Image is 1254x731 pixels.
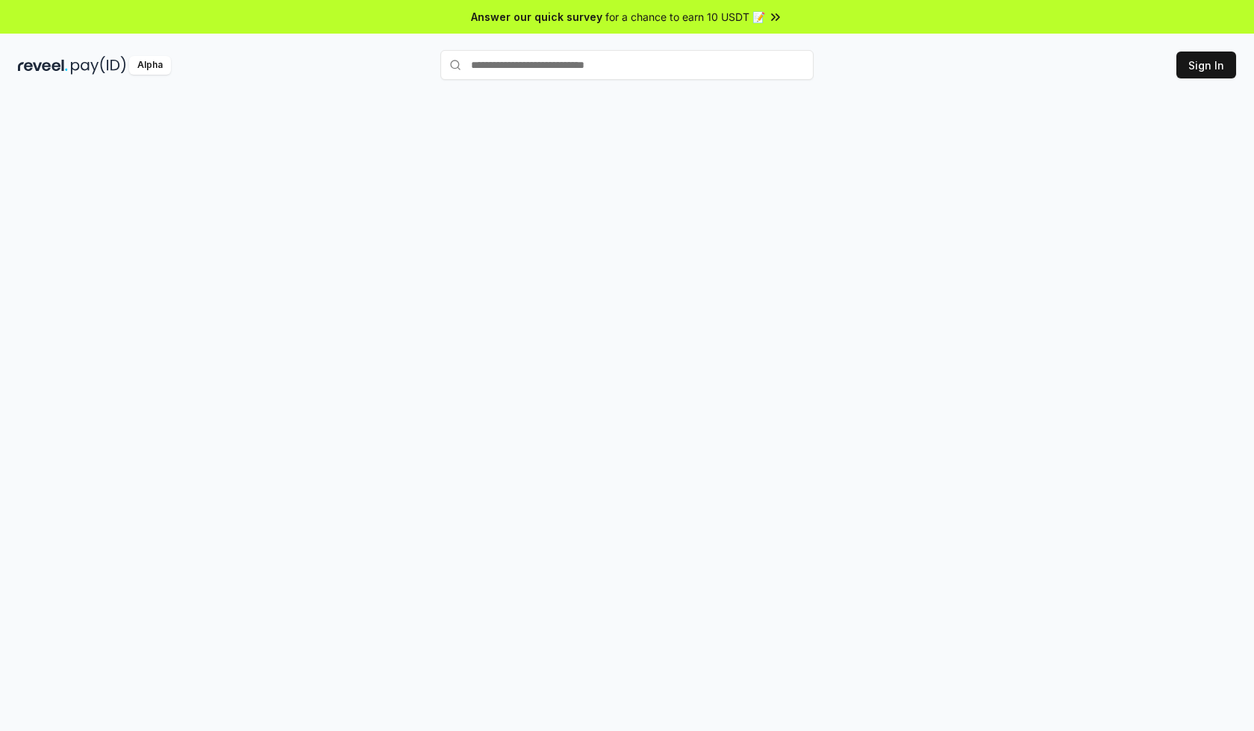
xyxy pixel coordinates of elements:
[18,56,68,75] img: reveel_dark
[71,56,126,75] img: pay_id
[129,56,171,75] div: Alpha
[605,9,765,25] span: for a chance to earn 10 USDT 📝
[471,9,602,25] span: Answer our quick survey
[1176,52,1236,78] button: Sign In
